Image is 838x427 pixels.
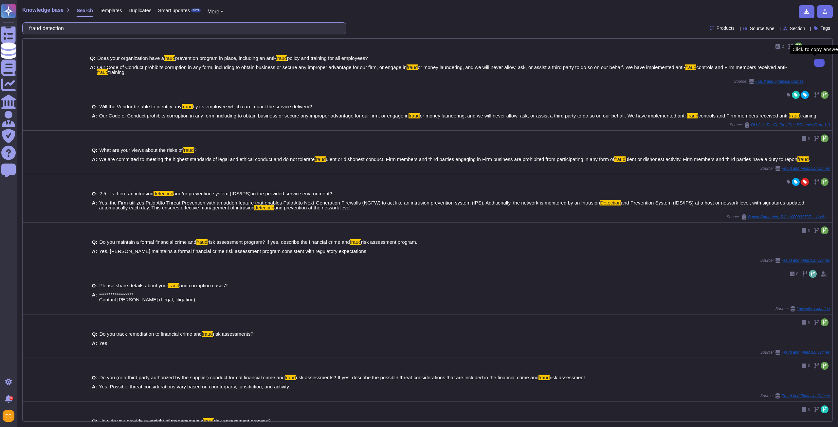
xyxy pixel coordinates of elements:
mark: Detection [600,200,621,205]
span: Fraud and Financial Crimes [782,350,830,354]
span: Please share details about your [100,283,168,288]
span: Fraud and Financial Crimes [782,167,830,170]
span: Section [790,26,805,31]
b: Q: [92,375,98,380]
mark: detection [254,205,274,210]
mark: fraud [407,64,418,70]
span: Source type [750,26,774,31]
mark: fraud [685,64,696,70]
b: A: [92,200,97,210]
span: or money laundering, and we will never allow, ask, or assist a third party to do so on our behalf... [420,113,687,118]
b: Q: [92,283,98,288]
span: Lawsuits, Litigation [797,307,830,311]
span: . [809,156,810,162]
mark: fraud [538,375,550,380]
span: and corruption cases? [179,283,228,288]
span: Duplicates [129,8,152,13]
span: Source: [760,350,830,355]
span: Will the Vendor be able to identify any [100,104,182,109]
span: controls and Firm members received anti- [698,113,789,118]
span: Yes [99,340,107,346]
span: What are your views about the risks of [100,147,183,153]
span: Fraud and Financial Crimes [782,394,830,398]
span: Yes. [PERSON_NAME] maintains a formal financial crime risk assessment program consistent with reg... [99,248,368,254]
span: Does your organization have a [97,55,164,61]
span: Do you track remediation to financial crime and [100,331,202,337]
mark: fraud [202,331,213,337]
b: A: [92,384,97,389]
span: Source: [760,166,830,171]
span: Smart updates [158,8,190,13]
b: A: [92,341,97,346]
span: risk assessments? If yes, describe the possible threat considerations that are included in the fi... [296,375,538,380]
span: risk assessment process? [214,418,271,424]
mark: fraud [789,113,800,118]
b: Q: [92,331,98,336]
span: or money laundering, and we will never allow, ask, or assist a third party to do so on our behalf... [418,64,685,70]
b: Q: [92,104,98,109]
span: and Prevention System (IDS/IPS) at a host or network level, with signatures updated automatically... [99,200,804,210]
span: Source: [760,258,830,263]
span: Do you (or a third party authorized by the supplier) conduct formal financial crime and [100,375,285,380]
mark: fraud [797,156,809,162]
span: Search [77,8,93,13]
b: Q: [92,148,98,152]
span: 0 [796,272,798,276]
img: user [3,410,14,422]
span: Banco Santander, S.A. / 0000017271 - Assistance Required: Santander Form Completion [748,215,830,219]
span: training. [800,113,817,118]
span: 0 [808,136,810,140]
span: risk assessment program. [361,239,417,245]
mark: fraud [196,239,208,245]
span: 0 [808,320,810,324]
span: policy and training for all employees? [287,55,368,61]
mark: detection [154,191,173,196]
span: Yes. Possible threat considerations vary based on counterparty, jurisdiction, and activity. [99,384,290,389]
span: controls and Firm members received anti- [696,64,787,70]
span: Do you maintain a formal financial crime and [100,239,196,245]
span: Products [717,26,735,30]
b: Q: [92,191,98,196]
mark: fraud [614,156,625,162]
span: How do you provide oversight of management's [100,418,203,424]
mark: fraud [409,113,420,118]
b: A: [92,157,97,162]
span: Source: [730,122,830,128]
span: Source: [760,393,830,399]
span: Our Code of Conduct prohibits corruption in any form, including to obtain business or secure any ... [99,113,409,118]
b: A: [92,249,97,254]
mark: fraud [285,375,296,380]
span: 2.5 Is there an intrusion [100,191,154,196]
span: Templates [100,8,122,13]
mark: fraud [168,283,179,288]
div: 9+ [9,396,13,400]
b: A: [90,65,95,75]
span: ulent or dishonest activity. Firm members and third parties have a duty to report [626,156,798,162]
span: training. [108,69,126,75]
mark: fraud [350,239,361,245]
span: 0 [808,228,810,232]
span: risk assessments? [213,331,253,337]
b: Q: [92,240,98,244]
mark: fraud [164,55,175,61]
span: 0 [808,407,810,411]
span: We are committed to meeting the highest standards of legal and ethical conduct and do not tolerate [99,156,315,162]
span: ulent or dishonest conduct. Firm members and third parties engaging in Firm business are prohibit... [326,156,614,162]
input: Search a question or template... [26,23,339,34]
b: Q: [90,56,96,61]
span: by its employee which can impact the service delivery? [193,104,312,109]
b: Q: [92,418,98,423]
span: risk assessment. [550,375,586,380]
span: More [207,9,219,14]
button: More [207,8,223,16]
span: Source: [727,214,830,220]
span: risk assessment program? If yes, describe the financial crime and [208,239,350,245]
span: Source: [734,79,804,84]
span: and prevention at the network level. [274,205,352,210]
span: 2 [782,44,784,48]
span: Tags [820,26,830,30]
span: prevention program in place, including an anti- [175,55,276,61]
div: BETA [191,9,201,12]
b: A: [92,113,97,118]
span: Fraud and Financial Crimes [782,258,830,262]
